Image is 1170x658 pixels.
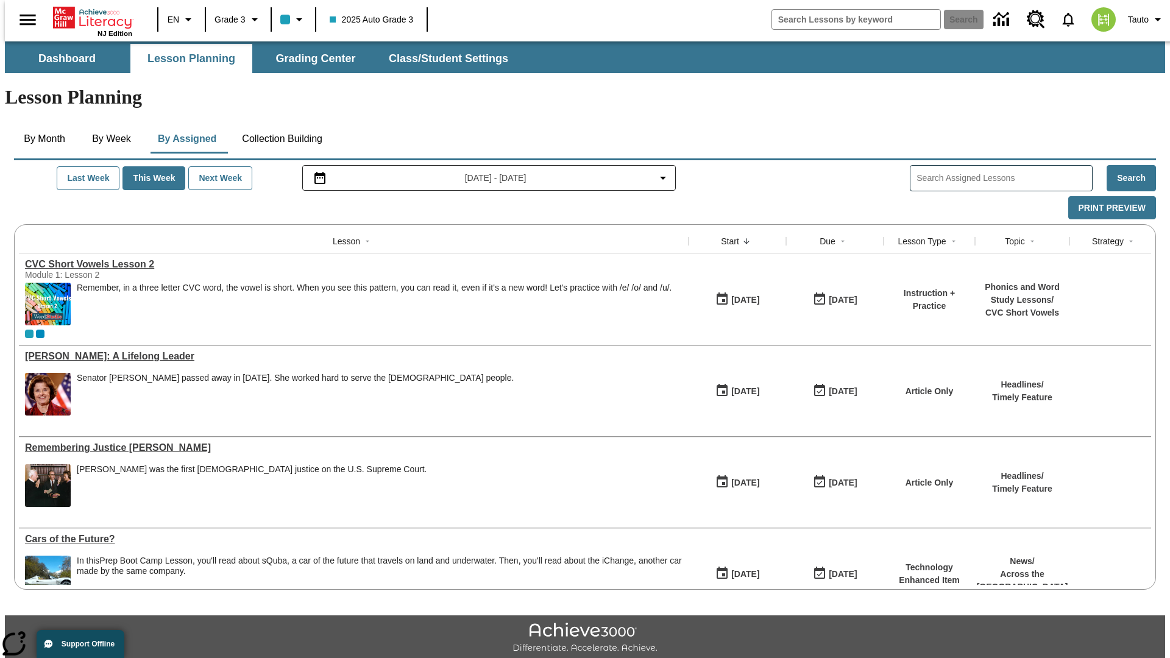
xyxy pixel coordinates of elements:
[5,44,519,73] div: SubNavbar
[77,373,514,416] div: Senator Dianne Feinstein passed away in September 2023. She worked hard to serve the American peo...
[1084,4,1123,35] button: Select a new avatar
[6,44,128,73] button: Dashboard
[14,124,75,154] button: By Month
[77,464,427,507] div: Sandra Day O'Connor was the first female justice on the U.S. Supreme Court.
[721,235,739,247] div: Start
[731,475,759,490] div: [DATE]
[25,259,682,270] div: CVC Short Vowels Lesson 2
[10,2,46,38] button: Open side menu
[981,306,1063,319] p: CVC Short Vowels
[188,166,252,190] button: Next Week
[890,561,969,587] p: Technology Enhanced Item
[214,13,246,26] span: Grade 3
[53,5,132,30] a: Home
[25,259,682,270] a: CVC Short Vowels Lesson 2, Lessons
[360,234,375,249] button: Sort
[992,483,1052,495] p: Timely Feature
[1025,234,1040,249] button: Sort
[992,470,1052,483] p: Headlines /
[1019,3,1052,36] a: Resource Center, Will open in new tab
[1107,165,1156,191] button: Search
[986,3,1019,37] a: Data Center
[210,9,267,30] button: Grade: Grade 3, Select a grade
[890,287,969,313] p: Instruction + Practice
[25,556,71,598] img: High-tech automobile treading water.
[232,124,332,154] button: Collection Building
[829,567,857,582] div: [DATE]
[77,283,672,325] div: Remember, in a three letter CVC word, the vowel is short. When you see this pattern, you can read...
[147,52,235,66] span: Lesson Planning
[1091,7,1116,32] img: avatar image
[1092,235,1124,247] div: Strategy
[656,171,670,185] svg: Collapse Date Range Filter
[835,234,850,249] button: Sort
[829,292,857,308] div: [DATE]
[977,568,1068,593] p: Across the [GEOGRAPHIC_DATA]
[81,124,142,154] button: By Week
[711,288,764,311] button: 10/13/25: First time the lesson was available
[25,270,208,280] div: Module 1: Lesson 2
[122,166,185,190] button: This Week
[36,330,44,338] div: OL 2025 Auto Grade 4
[25,442,682,453] div: Remembering Justice O'Connor
[906,385,954,398] p: Article Only
[25,330,34,338] span: Current Class
[77,556,682,576] div: In this
[977,555,1068,568] p: News /
[5,41,1165,73] div: SubNavbar
[992,378,1052,391] p: Headlines /
[77,464,427,475] div: [PERSON_NAME] was the first [DEMOGRAPHIC_DATA] justice on the U.S. Supreme Court.
[829,475,857,490] div: [DATE]
[275,9,311,30] button: Class color is light blue. Change class color
[97,30,132,37] span: NJ Edition
[1124,234,1138,249] button: Sort
[512,623,658,654] img: Achieve3000 Differentiate Accelerate Achieve
[946,234,961,249] button: Sort
[25,283,71,325] img: CVC Short Vowels Lesson 2.
[465,172,526,185] span: [DATE] - [DATE]
[1052,4,1084,35] a: Notifications
[330,13,414,26] span: 2025 Auto Grade 3
[333,235,360,247] div: Lesson
[809,471,861,494] button: 10/13/25: Last day the lesson can be accessed
[711,562,764,585] button: 07/01/25: First time the lesson was available
[1123,9,1170,30] button: Profile/Settings
[25,464,71,507] img: Chief Justice Warren Burger, wearing a black robe, holds up his right hand and faces Sandra Day O...
[981,281,1063,306] p: Phonics and Word Study Lessons /
[379,44,518,73] button: Class/Student Settings
[77,556,682,576] testabrev: Prep Boot Camp Lesson, you'll read about sQuba, a car of the future that travels on land and unde...
[308,171,671,185] button: Select the date range menu item
[731,292,759,308] div: [DATE]
[25,534,682,545] a: Cars of the Future? , Lessons
[731,384,759,399] div: [DATE]
[168,13,179,26] span: EN
[739,234,754,249] button: Sort
[25,442,682,453] a: Remembering Justice O'Connor, Lessons
[829,384,857,399] div: [DATE]
[25,351,682,362] a: Dianne Feinstein: A Lifelong Leader, Lessons
[77,556,682,598] div: In this Prep Boot Camp Lesson, you'll read about sQuba, a car of the future that travels on land ...
[711,380,764,403] button: 10/13/25: First time the lesson was available
[275,52,355,66] span: Grading Center
[130,44,252,73] button: Lesson Planning
[809,288,861,311] button: 10/13/25: Last day the lesson can be accessed
[389,52,508,66] span: Class/Student Settings
[1068,196,1156,220] button: Print Preview
[1128,13,1149,26] span: Tauto
[809,562,861,585] button: 08/01/26: Last day the lesson can be accessed
[898,235,946,247] div: Lesson Type
[916,169,1092,187] input: Search Assigned Lessons
[77,373,514,383] div: Senator [PERSON_NAME] passed away in [DATE]. She worked hard to serve the [DEMOGRAPHIC_DATA] people.
[57,166,119,190] button: Last Week
[77,283,672,293] p: Remember, in a three letter CVC word, the vowel is short. When you see this pattern, you can read...
[5,86,1165,108] h1: Lesson Planning
[992,391,1052,404] p: Timely Feature
[162,9,201,30] button: Language: EN, Select a language
[731,567,759,582] div: [DATE]
[711,471,764,494] button: 10/13/25: First time the lesson was available
[906,476,954,489] p: Article Only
